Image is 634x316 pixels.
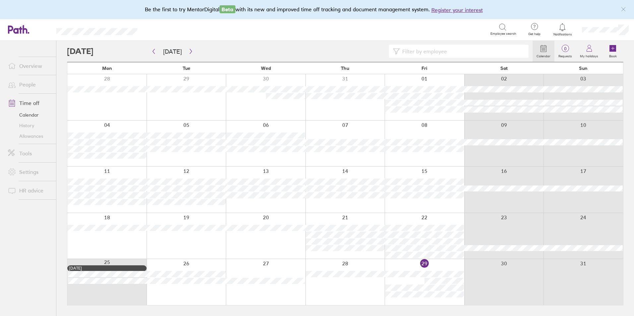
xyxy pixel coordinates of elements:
span: Notifications [552,32,573,36]
a: Calendar [3,110,56,120]
label: My holidays [576,52,602,58]
label: Calendar [533,52,554,58]
button: Register your interest [431,6,483,14]
a: Allowances [3,131,56,141]
span: Get help [524,32,545,36]
span: Fri [421,66,427,71]
a: My holidays [576,41,602,62]
div: [DATE] [69,266,145,271]
div: Be the first to try MentorDigital with its new and improved time off tracking and document manage... [145,5,489,14]
div: Search [155,26,172,32]
span: Sun [579,66,588,71]
span: Sat [500,66,508,71]
span: Wed [261,66,271,71]
a: History [3,120,56,131]
input: Filter by employee [400,45,525,58]
span: 0 [554,46,576,51]
span: Thu [341,66,349,71]
a: Time off [3,96,56,110]
span: Employee search [490,32,516,36]
span: Beta [220,5,235,13]
a: Settings [3,165,56,179]
label: Requests [554,52,576,58]
a: 0Requests [554,41,576,62]
a: Notifications [552,23,573,36]
span: Tue [183,66,190,71]
span: Mon [102,66,112,71]
a: Calendar [533,41,554,62]
a: HR advice [3,184,56,197]
a: People [3,78,56,91]
a: Book [602,41,623,62]
label: Book [605,52,621,58]
a: Overview [3,59,56,73]
a: Tools [3,147,56,160]
button: [DATE] [158,46,187,57]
